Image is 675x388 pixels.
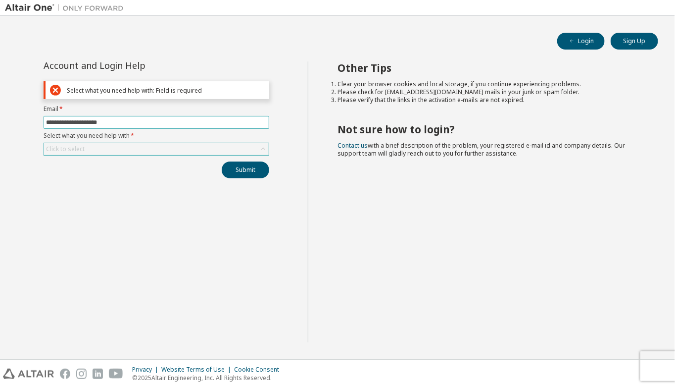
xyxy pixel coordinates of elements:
li: Please verify that the links in the activation e-mails are not expired. [338,96,641,104]
a: Contact us [338,141,368,150]
img: facebook.svg [60,369,70,379]
button: Submit [222,162,269,178]
div: Website Terms of Use [161,366,234,374]
div: Cookie Consent [234,366,285,374]
span: with a brief description of the problem, your registered e-mail id and company details. Our suppo... [338,141,626,158]
li: Please check for [EMAIL_ADDRESS][DOMAIN_NAME] mails in your junk or spam folder. [338,88,641,96]
div: Click to select [46,145,85,153]
img: Altair One [5,3,129,13]
h2: Not sure how to login? [338,123,641,136]
img: instagram.svg [76,369,87,379]
img: altair_logo.svg [3,369,54,379]
div: Click to select [44,143,269,155]
p: © 2025 Altair Engineering, Inc. All Rights Reserved. [132,374,285,382]
img: youtube.svg [109,369,123,379]
div: Privacy [132,366,161,374]
label: Email [44,105,269,113]
li: Clear your browser cookies and local storage, if you continue experiencing problems. [338,80,641,88]
button: Sign Up [611,33,658,50]
h2: Other Tips [338,61,641,74]
div: Account and Login Help [44,61,224,69]
img: linkedin.svg [93,369,103,379]
label: Select what you need help with [44,132,269,140]
div: Select what you need help with: Field is required [67,87,265,94]
button: Login [557,33,605,50]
